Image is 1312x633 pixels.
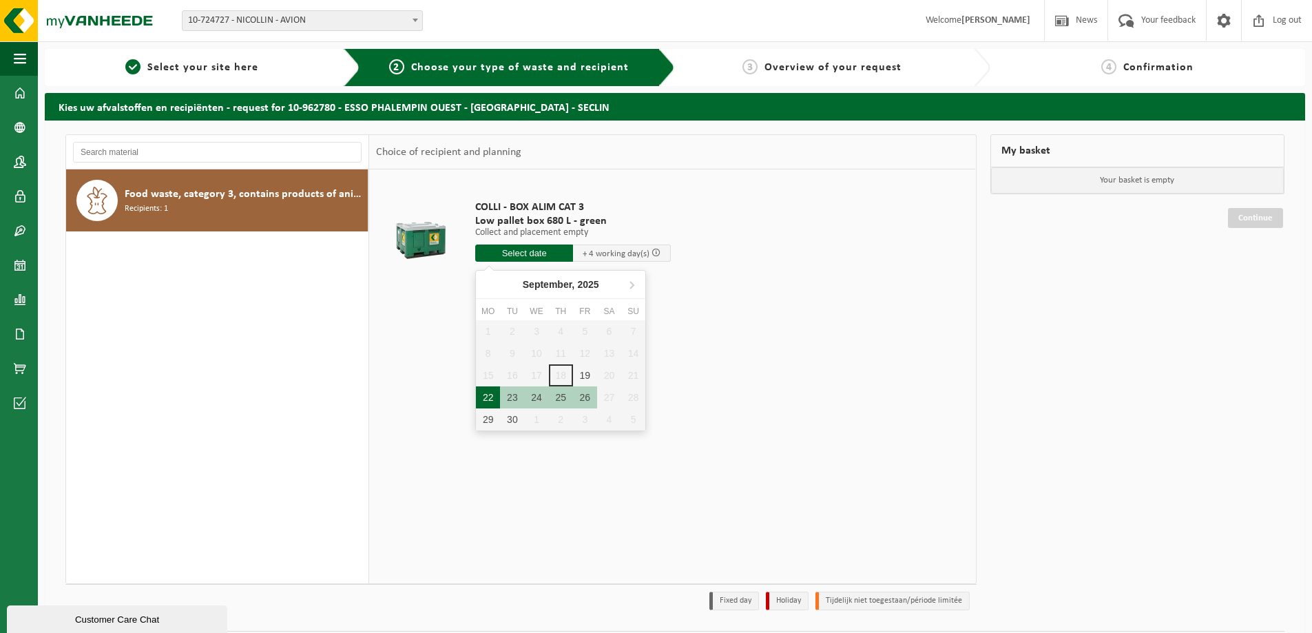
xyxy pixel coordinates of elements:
[500,386,524,408] div: 23
[411,62,629,73] span: Choose your type of waste and recipient
[1101,59,1116,74] span: 4
[766,592,809,610] li: Holiday
[573,386,597,408] div: 26
[991,167,1284,194] p: Your basket is empty
[549,408,573,430] div: 2
[476,304,500,318] div: Mo
[45,93,1305,120] h2: Kies uw afvalstoffen en recipiënten - request for 10-962780 - ESSO PHALEMPIN OUEST - [GEOGRAPHIC_...
[583,249,649,258] span: + 4 working day(s)
[549,386,573,408] div: 25
[549,304,573,318] div: Th
[476,408,500,430] div: 29
[500,304,524,318] div: Tu
[475,228,671,238] p: Collect and placement empty
[125,59,140,74] span: 1
[52,59,333,76] a: 1Select your site here
[475,200,671,214] span: COLLI - BOX ALIM CAT 3
[815,592,970,610] li: Tijdelijk niet toegestaan/période limitée
[524,386,548,408] div: 24
[475,214,671,228] span: Low pallet box 680 L - green
[961,15,1030,25] strong: [PERSON_NAME]
[764,62,902,73] span: Overview of your request
[742,59,758,74] span: 3
[573,364,597,386] div: 19
[573,408,597,430] div: 3
[73,142,362,163] input: Search material
[517,273,605,295] div: September,
[524,304,548,318] div: We
[573,304,597,318] div: Fr
[524,408,548,430] div: 1
[597,304,621,318] div: Sa
[475,245,573,262] input: Select date
[1123,62,1194,73] span: Confirmation
[66,169,368,231] button: Food waste, category 3, contains products of animal origin, plastic packaging Recipients: 1
[183,11,422,30] span: 10-724727 - NICOLLIN - AVION
[7,603,230,633] iframe: chat widget
[369,135,528,169] div: Choice of recipient and planning
[389,59,404,74] span: 2
[182,10,423,31] span: 10-724727 - NICOLLIN - AVION
[125,186,364,203] span: Food waste, category 3, contains products of animal origin, plastic packaging
[709,592,759,610] li: Fixed day
[577,280,598,289] i: 2025
[476,386,500,408] div: 22
[621,304,645,318] div: Su
[990,134,1285,167] div: My basket
[147,62,258,73] span: Select your site here
[500,408,524,430] div: 30
[125,203,168,216] span: Recipients: 1
[1228,208,1283,228] a: Continue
